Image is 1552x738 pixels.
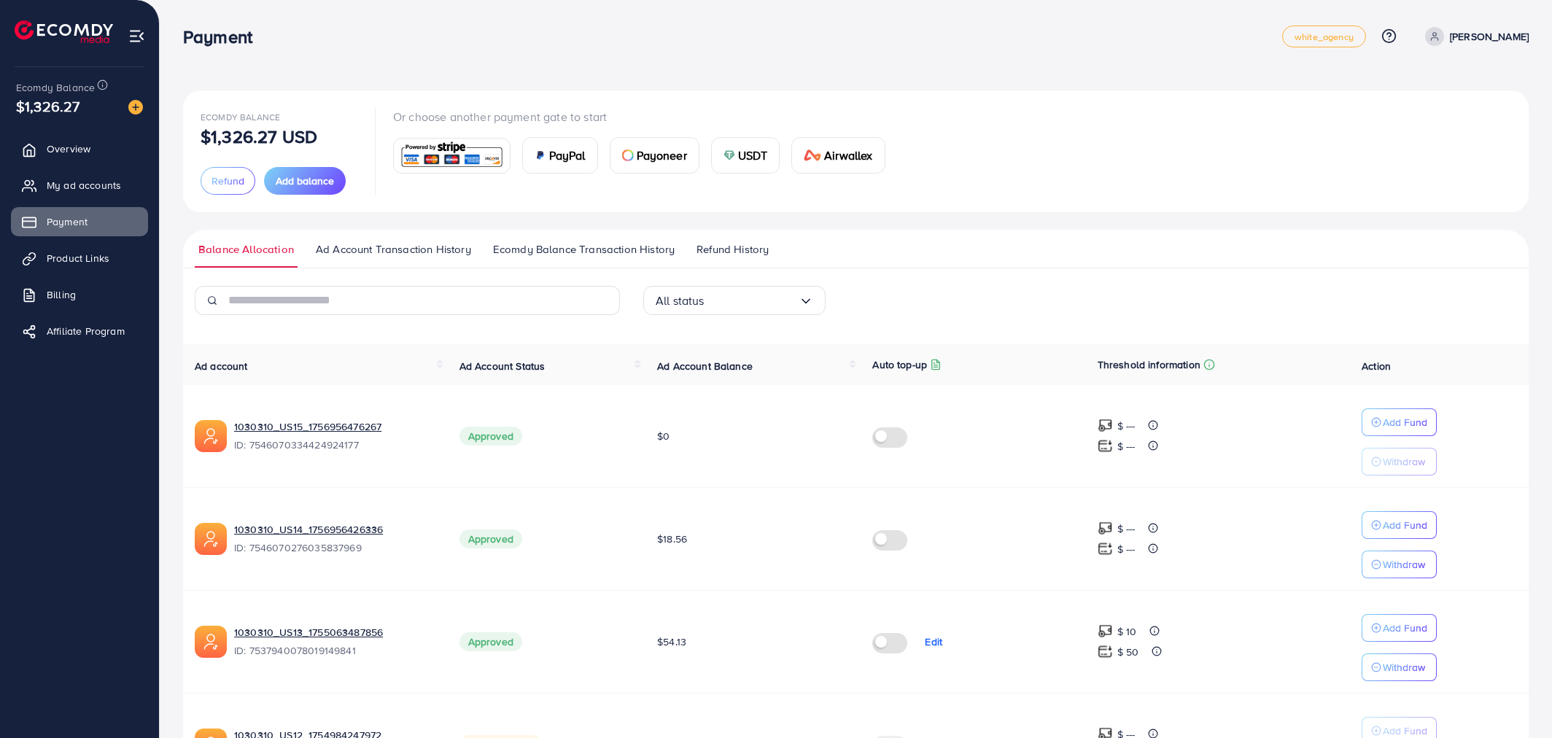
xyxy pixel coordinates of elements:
[195,359,248,373] span: Ad account
[16,96,79,117] span: $1,326.27
[1383,619,1427,637] p: Add Fund
[522,137,598,174] a: cardPayPal
[195,420,227,452] img: ic-ads-acc.e4c84228.svg
[1098,541,1113,556] img: top-up amount
[1098,624,1113,639] img: top-up amount
[234,625,436,659] div: <span class='underline'>1030310_US13_1755063487856</span></br>7537940078019149841
[212,174,244,188] span: Refund
[791,137,885,174] a: cardAirwallex
[824,147,872,164] span: Airwallex
[1383,413,1427,431] p: Add Fund
[459,632,522,651] span: Approved
[201,111,280,123] span: Ecomdy Balance
[643,286,826,315] div: Search for option
[201,128,317,145] p: $1,326.27 USD
[705,290,799,312] input: Search for option
[183,26,264,47] h3: Payment
[657,429,670,443] span: $0
[201,167,255,195] button: Refund
[128,28,145,44] img: menu
[47,141,90,156] span: Overview
[11,207,148,236] a: Payment
[1383,659,1425,676] p: Withdraw
[393,138,511,174] a: card
[872,356,927,373] p: Auto top-up
[1117,540,1136,558] p: $ ---
[1117,643,1139,661] p: $ 50
[1117,520,1136,537] p: $ ---
[711,137,780,174] a: cardUSDT
[195,626,227,658] img: ic-ads-acc.e4c84228.svg
[1362,448,1437,475] button: Withdraw
[1450,28,1529,45] p: [PERSON_NAME]
[723,149,735,161] img: card
[610,137,699,174] a: cardPayoneer
[459,359,546,373] span: Ad Account Status
[738,147,768,164] span: USDT
[264,167,346,195] button: Add balance
[234,522,436,537] a: 1030310_US14_1756956426336
[459,529,522,548] span: Approved
[234,522,436,556] div: <span class='underline'>1030310_US14_1756956426336</span></br>7546070276035837969
[1490,672,1541,727] iframe: Chat
[47,214,88,229] span: Payment
[804,149,821,161] img: card
[1383,516,1427,534] p: Add Fund
[493,241,675,257] span: Ecomdy Balance Transaction History
[1383,453,1425,470] p: Withdraw
[1362,359,1391,373] span: Action
[1098,521,1113,536] img: top-up amount
[637,147,687,164] span: Payoneer
[657,634,686,649] span: $54.13
[535,149,546,161] img: card
[925,633,942,650] p: Edit
[1098,418,1113,433] img: top-up amount
[11,280,148,309] a: Billing
[1362,551,1437,578] button: Withdraw
[15,20,113,43] img: logo
[1362,653,1437,681] button: Withdraw
[393,108,897,125] p: Or choose another payment gate to start
[11,316,148,346] a: Affiliate Program
[316,241,471,257] span: Ad Account Transaction History
[47,287,76,302] span: Billing
[1098,438,1113,454] img: top-up amount
[16,80,95,95] span: Ecomdy Balance
[1419,27,1529,46] a: [PERSON_NAME]
[1117,417,1136,435] p: $ ---
[1098,644,1113,659] img: top-up amount
[234,419,436,434] a: 1030310_US15_1756956476267
[128,100,143,114] img: image
[549,147,586,164] span: PayPal
[656,290,705,312] span: All status
[11,134,148,163] a: Overview
[276,174,334,188] span: Add balance
[622,149,634,161] img: card
[234,438,436,452] span: ID: 7546070334424924177
[1282,26,1366,47] a: white_agency
[234,419,436,453] div: <span class='underline'>1030310_US15_1756956476267</span></br>7546070334424924177
[1295,32,1354,42] span: white_agency
[1117,438,1136,455] p: $ ---
[47,324,125,338] span: Affiliate Program
[398,140,505,171] img: card
[198,241,294,257] span: Balance Allocation
[47,178,121,193] span: My ad accounts
[657,359,753,373] span: Ad Account Balance
[1117,623,1137,640] p: $ 10
[195,523,227,555] img: ic-ads-acc.e4c84228.svg
[234,625,436,640] a: 1030310_US13_1755063487856
[47,251,109,265] span: Product Links
[11,244,148,273] a: Product Links
[1362,511,1437,539] button: Add Fund
[459,427,522,446] span: Approved
[697,241,769,257] span: Refund History
[11,171,148,200] a: My ad accounts
[234,643,436,658] span: ID: 7537940078019149841
[1383,556,1425,573] p: Withdraw
[1098,356,1200,373] p: Threshold information
[1362,408,1437,436] button: Add Fund
[657,532,687,546] span: $18.56
[1362,614,1437,642] button: Add Fund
